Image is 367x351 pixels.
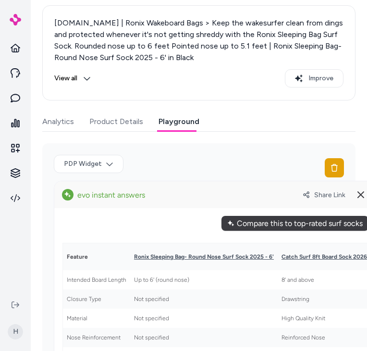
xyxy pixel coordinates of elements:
button: Product Details [89,112,143,131]
span: PDP Widget [64,159,102,169]
p: [DOMAIN_NAME] | Ronix Wakeboard Bags > Keep the wakesurfer clean from dings and protected wheneve... [54,17,343,63]
span: H [8,324,23,339]
button: H [6,316,25,347]
button: Improve [285,69,343,88]
button: Playground [159,112,199,131]
button: PDP Widget [54,155,123,173]
button: View all [54,69,91,88]
button: Analytics [42,112,74,131]
img: alby Logo [10,14,21,25]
